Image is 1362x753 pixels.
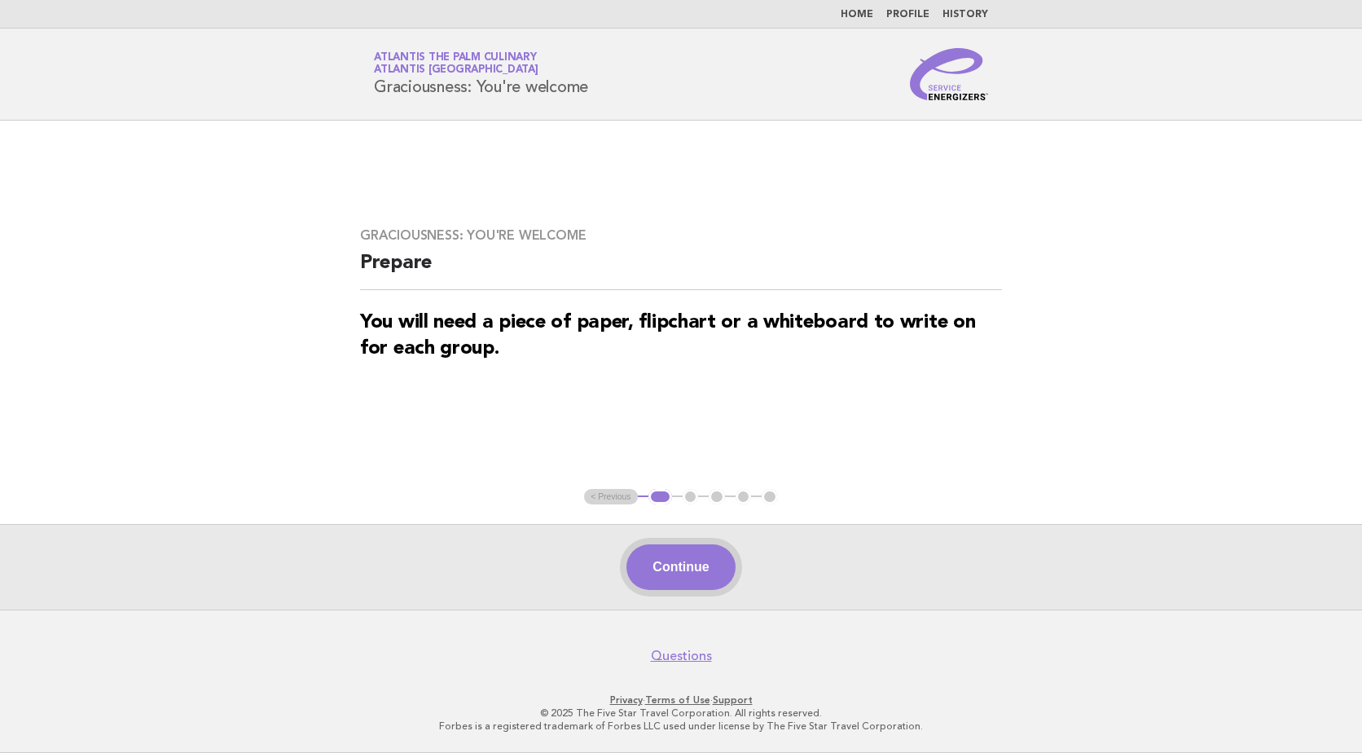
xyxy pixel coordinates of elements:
[360,250,1002,290] h2: Prepare
[886,10,929,20] a: Profile
[841,10,873,20] a: Home
[942,10,988,20] a: History
[610,694,643,706] a: Privacy
[626,544,735,590] button: Continue
[374,52,538,75] a: Atlantis The Palm CulinaryAtlantis [GEOGRAPHIC_DATA]
[374,53,588,95] h1: Graciousness: You're welcome
[360,313,975,359] strong: You will need a piece of paper, flipchart or a whiteboard to write on for each group.
[182,720,1180,733] p: Forbes is a registered trademark of Forbes LLC used under license by The Five Star Travel Corpora...
[374,65,538,76] span: Atlantis [GEOGRAPHIC_DATA]
[910,48,988,100] img: Service Energizers
[360,227,1002,244] h3: Graciousness: You're welcome
[648,489,672,505] button: 1
[182,694,1180,707] p: · ·
[182,707,1180,720] p: © 2025 The Five Star Travel Corporation. All rights reserved.
[713,694,753,706] a: Support
[651,648,712,664] a: Questions
[645,694,710,706] a: Terms of Use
